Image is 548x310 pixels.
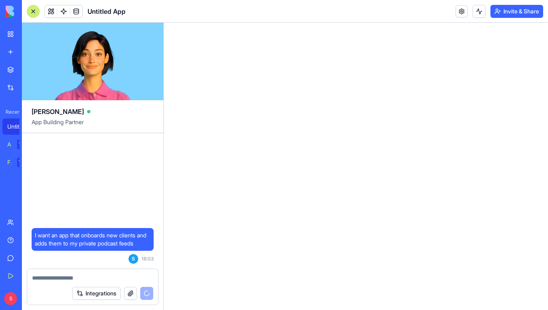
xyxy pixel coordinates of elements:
[7,140,11,149] div: AI Logo Generator
[128,254,138,264] span: S
[2,109,19,115] span: Recent
[490,5,543,18] button: Invite & Share
[2,154,35,170] a: Feedback FormTRY
[141,256,154,262] span: 18:03
[7,123,30,131] div: Untitled App
[2,136,35,153] a: AI Logo GeneratorTRY
[6,6,56,17] img: logo
[2,118,35,135] a: Untitled App
[7,158,11,166] div: Feedback Form
[32,107,84,116] span: [PERSON_NAME]
[17,140,30,149] div: TRY
[88,6,126,16] span: Untitled App
[32,118,154,133] span: App Building Partner
[17,157,30,167] div: TRY
[72,287,121,300] button: Integrations
[35,231,150,248] span: I want an app that onboards new clients and adds them to my private podcast feeds
[4,292,17,305] span: S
